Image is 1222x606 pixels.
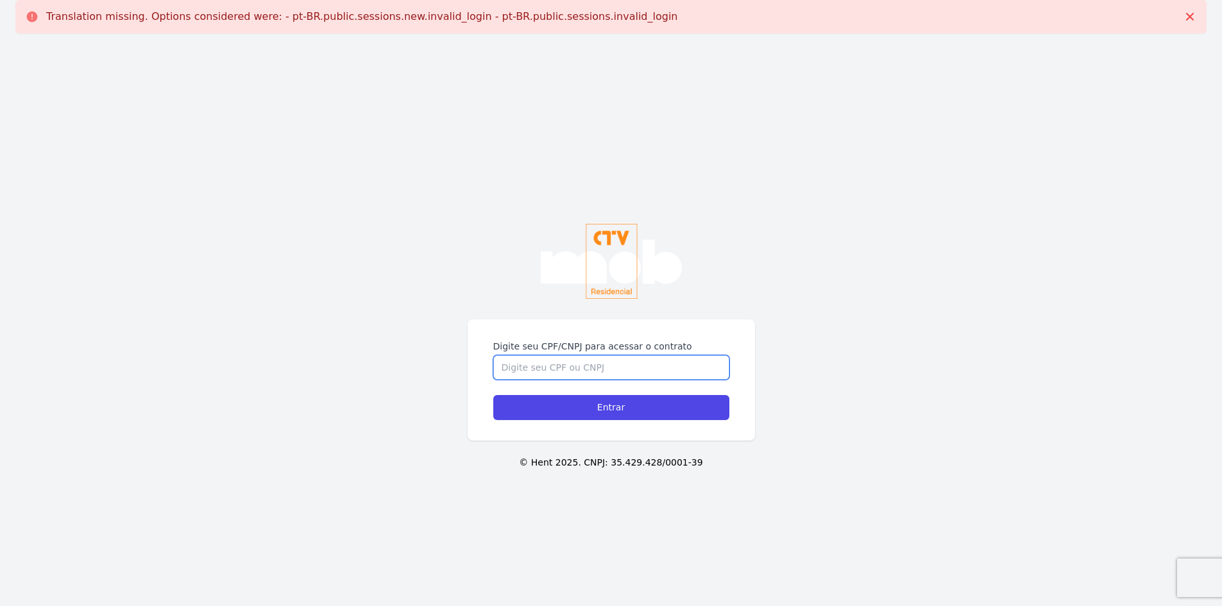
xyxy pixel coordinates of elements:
p: © Hent 2025. CNPJ: 35.429.428/0001-39 [21,456,1201,469]
label: Digite seu CPF/CNPJ para acessar o contrato [493,340,729,353]
input: Digite seu CPF ou CNPJ [493,355,729,380]
p: Translation missing. Options considered were: - pt-BR.public.sessions.new.invalid_login - pt-BR.p... [46,10,678,23]
img: mob01@300x-1024x543.png [541,224,682,299]
input: Entrar [493,395,729,420]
